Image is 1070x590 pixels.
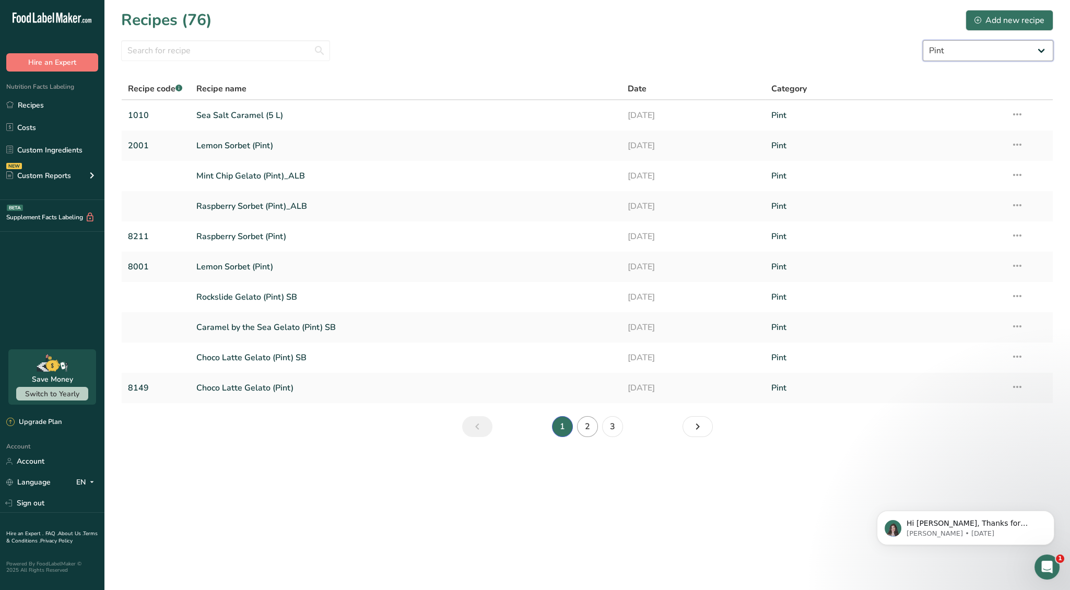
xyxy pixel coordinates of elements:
[628,165,759,187] a: [DATE]
[602,416,623,437] a: Page 3.
[577,416,598,437] a: Page 2.
[196,256,615,278] a: Lemon Sorbet (Pint)
[1056,554,1064,563] span: 1
[628,82,646,95] span: Date
[771,316,998,338] a: Pint
[121,8,212,32] h1: Recipes (76)
[771,104,998,126] a: Pint
[128,256,184,278] a: 8001
[196,195,615,217] a: Raspberry Sorbet (Pint)_ALB
[196,226,615,247] a: Raspberry Sorbet (Pint)
[40,537,73,545] a: Privacy Policy
[196,165,615,187] a: Mint Chip Gelato (Pint)_ALB
[1034,554,1060,580] iframe: Intercom live chat
[45,530,58,537] a: FAQ .
[196,82,246,95] span: Recipe name
[6,530,43,537] a: Hire an Expert .
[6,53,98,72] button: Hire an Expert
[7,205,23,211] div: BETA
[76,476,98,489] div: EN
[628,226,759,247] a: [DATE]
[974,14,1044,27] div: Add new recipe
[25,389,79,399] span: Switch to Yearly
[121,40,330,61] input: Search for recipe
[128,83,182,95] span: Recipe code
[196,347,615,369] a: Choco Latte Gelato (Pint) SB
[628,286,759,308] a: [DATE]
[196,104,615,126] a: Sea Salt Caramel (5 L)
[6,163,22,169] div: NEW
[628,135,759,157] a: [DATE]
[771,82,807,95] span: Category
[6,473,51,491] a: Language
[196,377,615,399] a: Choco Latte Gelato (Pint)
[128,104,184,126] a: 1010
[16,387,88,400] button: Switch to Yearly
[628,256,759,278] a: [DATE]
[6,530,98,545] a: Terms & Conditions .
[771,195,998,217] a: Pint
[771,347,998,369] a: Pint
[628,377,759,399] a: [DATE]
[58,530,83,537] a: About Us .
[6,561,98,573] div: Powered By FoodLabelMaker © 2025 All Rights Reserved
[628,104,759,126] a: [DATE]
[771,226,998,247] a: Pint
[196,286,615,308] a: Rockslide Gelato (Pint) SB
[683,416,713,437] a: Next page
[196,316,615,338] a: Caramel by the Sea Gelato (Pint) SB
[628,316,759,338] a: [DATE]
[32,374,73,385] div: Save Money
[861,489,1070,562] iframe: Intercom notifications message
[771,286,998,308] a: Pint
[6,417,62,428] div: Upgrade Plan
[771,165,998,187] a: Pint
[771,256,998,278] a: Pint
[128,135,184,157] a: 2001
[771,377,998,399] a: Pint
[128,377,184,399] a: 8149
[6,170,71,181] div: Custom Reports
[628,195,759,217] a: [DATE]
[966,10,1053,31] button: Add new recipe
[628,347,759,369] a: [DATE]
[128,226,184,247] a: 8211
[771,135,998,157] a: Pint
[196,135,615,157] a: Lemon Sorbet (Pint)
[462,416,492,437] a: Previous page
